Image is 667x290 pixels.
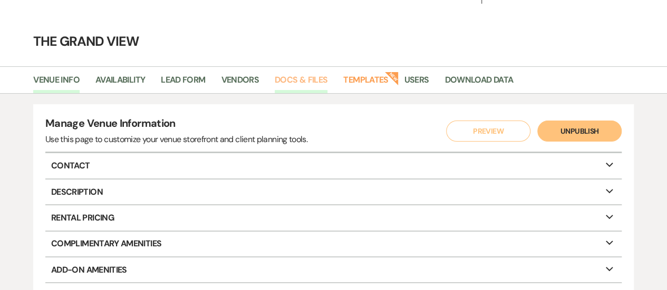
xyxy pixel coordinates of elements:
p: Add-On Amenities [45,257,622,282]
a: Venue Info [33,73,80,93]
strong: New [384,71,399,85]
a: Availability [95,73,145,93]
div: Use this page to customize your venue storefront and client planning tools. [45,133,307,146]
p: Description [45,179,622,204]
a: Templates [343,73,388,93]
button: Unpublish [537,121,622,142]
a: Vendors [221,73,259,93]
a: Users [404,73,429,93]
p: Rental Pricing [45,205,622,230]
button: Preview [446,121,530,142]
p: Complimentary Amenities [45,232,622,256]
a: Preview [443,121,528,142]
a: Lead Form [161,73,205,93]
a: Docs & Files [275,73,327,93]
p: Contact [45,153,622,178]
h4: Manage Venue Information [45,116,307,133]
a: Download Data [444,73,513,93]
